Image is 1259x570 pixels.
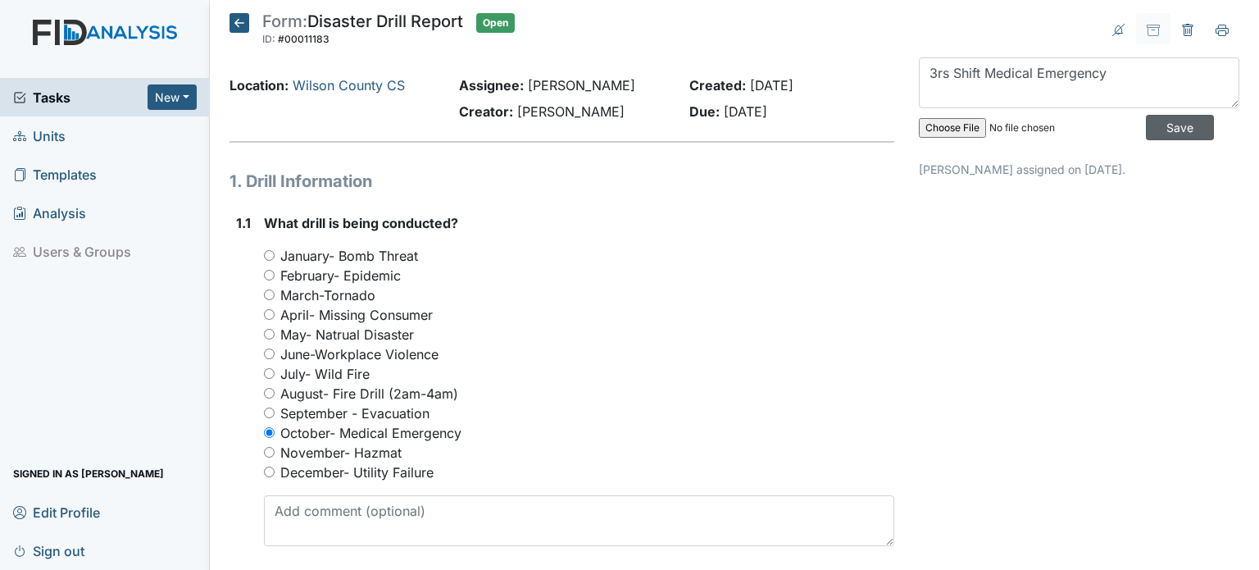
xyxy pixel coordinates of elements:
[280,364,370,384] label: July- Wild Fire
[264,290,275,300] input: March-Tornado
[528,77,635,93] span: [PERSON_NAME]
[1146,115,1214,140] input: Save
[148,84,197,110] button: New
[278,33,330,45] span: #00011183
[236,213,251,233] label: 1.1
[262,13,463,49] div: Disaster Drill Report
[264,447,275,458] input: November- Hazmat
[280,404,430,423] label: September - Evacuation
[264,349,275,359] input: June-Workplace Violence
[13,499,100,525] span: Edit Profile
[280,325,414,344] label: May- Natrual Disaster
[13,88,148,107] a: Tasks
[264,368,275,379] input: July- Wild Fire
[264,250,275,261] input: January- Bomb Threat
[264,270,275,280] input: February- Epidemic
[280,285,375,305] label: March-Tornado
[264,215,458,231] span: What drill is being conducted?
[293,77,405,93] a: Wilson County CS
[13,162,97,187] span: Templates
[264,427,275,438] input: October- Medical Emergency
[280,463,434,482] label: December- Utility Failure
[280,266,401,285] label: February- Epidemic
[262,11,307,31] span: Form:
[13,123,66,148] span: Units
[280,344,439,364] label: June-Workplace Violence
[264,388,275,399] input: August- Fire Drill (2am-4am)
[262,33,275,45] span: ID:
[750,77,793,93] span: [DATE]
[280,423,461,443] label: October- Medical Emergency
[459,103,513,120] strong: Creator:
[264,408,275,418] input: September - Evacuation
[280,246,418,266] label: January- Bomb Threat
[689,103,720,120] strong: Due:
[459,77,524,93] strong: Assignee:
[264,329,275,340] input: May- Natrual Disaster
[13,200,86,226] span: Analysis
[264,309,275,320] input: April- Missing Consumer
[280,305,433,325] label: April- Missing Consumer
[280,384,458,404] label: August- Fire Drill (2am-4am)
[476,13,515,33] span: Open
[264,467,275,477] input: December- Utility Failure
[517,103,625,120] span: [PERSON_NAME]
[13,461,164,486] span: Signed in as [PERSON_NAME]
[919,161,1239,178] p: [PERSON_NAME] assigned on [DATE].
[230,169,894,194] h1: 1. Drill Information
[230,77,289,93] strong: Location:
[689,77,746,93] strong: Created:
[724,103,767,120] span: [DATE]
[280,443,402,463] label: November- Hazmat
[13,538,84,563] span: Sign out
